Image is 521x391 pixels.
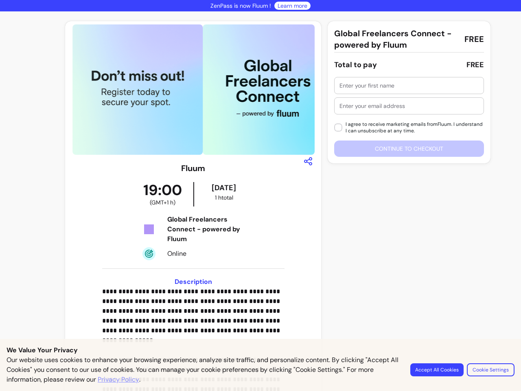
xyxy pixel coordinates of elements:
img: https://d3pz9znudhj10h.cloudfront.net/00946753-bc9b-4216-846f-eac31ade132c [203,24,333,155]
div: Global Freelancers Connect - powered by Fluum [167,215,252,244]
div: Online [167,249,252,259]
button: Accept All Cookies [410,363,464,376]
div: [DATE] [196,182,252,193]
div: 1 h total [196,193,252,202]
input: Enter your first name [339,81,479,90]
button: Cookie Settings [467,363,514,376]
p: We Value Your Privacy [7,345,514,355]
h3: Fluum [181,163,205,174]
div: 19:00 [132,182,193,206]
span: FREE [464,33,484,45]
div: Total to pay [334,59,377,70]
img: Tickets Icon [142,223,155,236]
span: Global Freelancers Connect - powered by Fluum [334,28,458,51]
input: Enter your email address [339,102,479,110]
h3: Description [102,277,285,287]
span: ( GMT+1 h ) [150,198,175,206]
p: Our website uses cookies to enhance your browsing experience, analyze site traffic, and personali... [7,355,401,384]
p: ZenPass is now Fluum ! [210,2,271,10]
img: https://d3pz9znudhj10h.cloudfront.net/9d95b61e-433c-466e-8f72-0c6ec8aff819 [72,24,203,155]
a: Learn more [278,2,307,10]
a: Privacy Policy [98,375,139,384]
div: FREE [466,59,484,70]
